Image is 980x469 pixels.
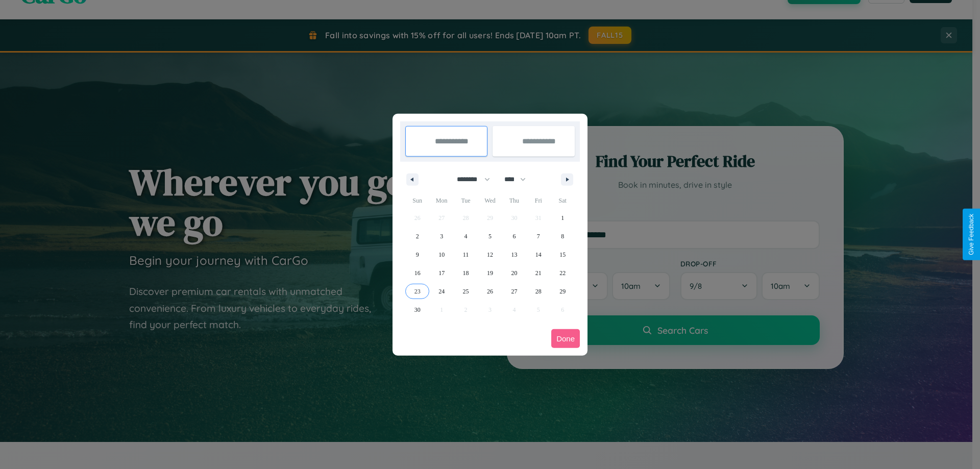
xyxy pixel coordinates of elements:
span: Tue [454,192,478,209]
button: 4 [454,227,478,245]
button: 8 [551,227,575,245]
button: 1 [551,209,575,227]
button: 3 [429,227,453,245]
span: 18 [463,264,469,282]
button: 17 [429,264,453,282]
span: 11 [463,245,469,264]
span: 2 [416,227,419,245]
button: 13 [502,245,526,264]
span: 9 [416,245,419,264]
button: 15 [551,245,575,264]
span: 5 [488,227,492,245]
button: 2 [405,227,429,245]
span: 17 [438,264,445,282]
button: 20 [502,264,526,282]
button: 23 [405,282,429,301]
span: Sat [551,192,575,209]
button: 11 [454,245,478,264]
span: 28 [535,282,542,301]
span: 21 [535,264,542,282]
span: 19 [487,264,493,282]
span: 29 [559,282,566,301]
button: Done [551,329,580,348]
button: 10 [429,245,453,264]
button: 7 [526,227,550,245]
span: 15 [559,245,566,264]
span: 16 [414,264,421,282]
span: 12 [487,245,493,264]
span: 4 [464,227,468,245]
button: 22 [551,264,575,282]
button: 9 [405,245,429,264]
span: 10 [438,245,445,264]
button: 5 [478,227,502,245]
span: Thu [502,192,526,209]
span: 20 [511,264,517,282]
span: 22 [559,264,566,282]
button: 29 [551,282,575,301]
button: 12 [478,245,502,264]
span: Mon [429,192,453,209]
span: 14 [535,245,542,264]
span: 27 [511,282,517,301]
button: 24 [429,282,453,301]
span: Sun [405,192,429,209]
button: 18 [454,264,478,282]
span: 13 [511,245,517,264]
button: 19 [478,264,502,282]
div: Give Feedback [968,214,975,255]
button: 26 [478,282,502,301]
span: 25 [463,282,469,301]
span: 7 [537,227,540,245]
span: 24 [438,282,445,301]
span: Wed [478,192,502,209]
button: 6 [502,227,526,245]
span: Fri [526,192,550,209]
button: 27 [502,282,526,301]
span: 23 [414,282,421,301]
span: 6 [512,227,516,245]
span: 3 [440,227,443,245]
button: 14 [526,245,550,264]
span: 30 [414,301,421,319]
button: 28 [526,282,550,301]
span: 8 [561,227,564,245]
button: 21 [526,264,550,282]
button: 25 [454,282,478,301]
span: 26 [487,282,493,301]
button: 16 [405,264,429,282]
span: 1 [561,209,564,227]
button: 30 [405,301,429,319]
